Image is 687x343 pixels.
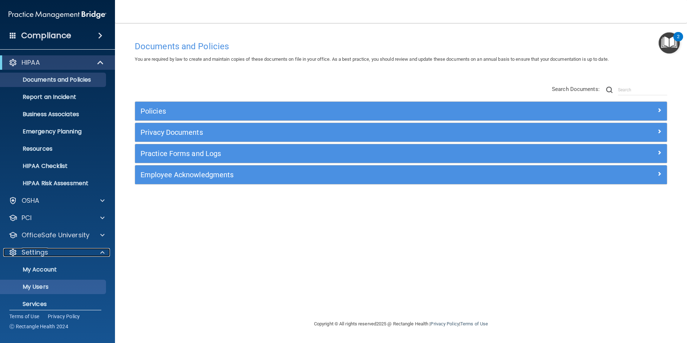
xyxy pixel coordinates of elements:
a: Policies [140,105,661,117]
p: Report an Incident [5,93,103,101]
span: Ⓒ Rectangle Health 2024 [9,323,68,330]
a: Practice Forms and Logs [140,148,661,159]
a: OSHA [9,196,105,205]
span: You are required by law to create and maintain copies of these documents on file in your office. ... [135,56,609,62]
a: Terms of Use [460,321,488,326]
a: Privacy Policy [48,313,80,320]
img: PMB logo [9,8,106,22]
p: Services [5,301,103,308]
input: Search [618,84,667,95]
button: Open Resource Center, 2 new notifications [659,32,680,54]
p: Settings [22,248,48,257]
h5: Privacy Documents [140,128,529,136]
p: Resources [5,145,103,152]
h5: Policies [140,107,529,115]
p: HIPAA [22,58,40,67]
p: HIPAA Risk Assessment [5,180,103,187]
a: Settings [9,248,105,257]
a: HIPAA [9,58,104,67]
span: Search Documents: [552,86,600,92]
p: OfficeSafe University [22,231,89,239]
p: Emergency Planning [5,128,103,135]
div: Copyright © All rights reserved 2025 @ Rectangle Health | | [270,312,532,335]
p: PCI [22,214,32,222]
p: HIPAA Checklist [5,163,103,170]
p: My Users [5,283,103,291]
a: Terms of Use [9,313,39,320]
img: ic-search.3b580494.png [606,87,613,93]
h4: Documents and Policies [135,42,667,51]
a: Employee Acknowledgments [140,169,661,180]
p: My Account [5,266,103,273]
h4: Compliance [21,31,71,41]
p: Business Associates [5,111,103,118]
p: OSHA [22,196,40,205]
h5: Employee Acknowledgments [140,171,529,179]
iframe: Drift Widget Chat Controller [563,292,678,321]
a: Privacy Documents [140,127,661,138]
p: Documents and Policies [5,76,103,83]
a: Privacy Policy [430,321,459,326]
a: OfficeSafe University [9,231,105,239]
div: 2 [677,37,679,46]
h5: Practice Forms and Logs [140,150,529,157]
a: PCI [9,214,105,222]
